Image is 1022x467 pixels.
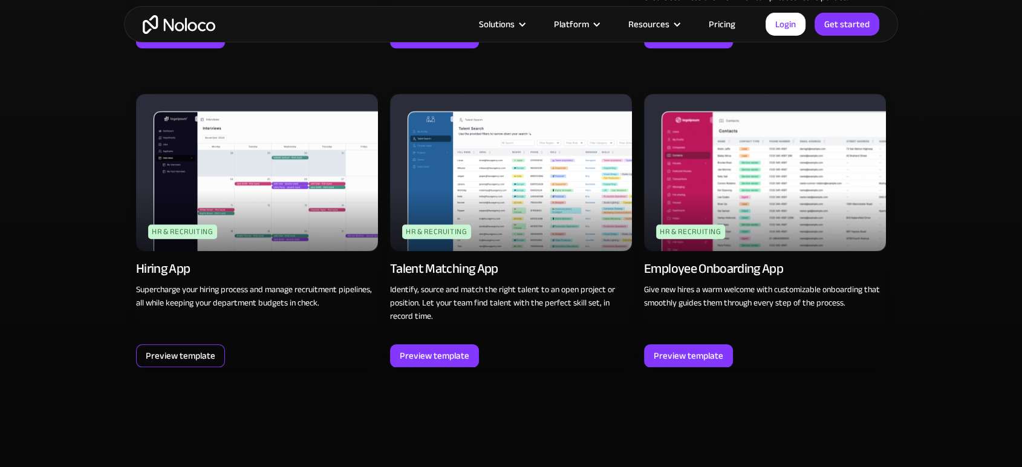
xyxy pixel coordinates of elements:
[148,224,217,239] div: HR & Recruiting
[644,283,886,310] p: Give new hires a warm welcome with customizable onboarding that smoothly guides them through ever...
[644,260,783,277] div: Employee Onboarding App
[136,283,378,310] p: Supercharge your hiring process and manage recruitment pipelines, all while keeping your departme...
[628,16,669,32] div: Resources
[146,348,215,364] div: Preview template
[390,283,632,323] p: Identify, source and match the right talent to an open project or position. Let your team find ta...
[815,13,879,36] a: Get started
[400,348,469,364] div: Preview template
[390,94,632,367] a: HR & RecruitingTalent Matching AppIdentify, source and match the right talent to an open project ...
[613,16,694,32] div: Resources
[656,224,725,239] div: HR & Recruiting
[143,15,215,34] a: home
[654,348,723,364] div: Preview template
[694,16,750,32] a: Pricing
[136,94,378,367] a: HR & RecruitingHiring AppSupercharge your hiring process and manage recruitment pipelines, all wh...
[390,260,498,277] div: Talent Matching App
[644,94,886,367] a: HR & RecruitingEmployee Onboarding AppGive new hires a warm welcome with customizable onboarding ...
[554,16,589,32] div: Platform
[539,16,613,32] div: Platform
[402,224,471,239] div: HR & Recruiting
[136,260,190,277] div: Hiring App
[464,16,539,32] div: Solutions
[766,13,806,36] a: Login
[479,16,515,32] div: Solutions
